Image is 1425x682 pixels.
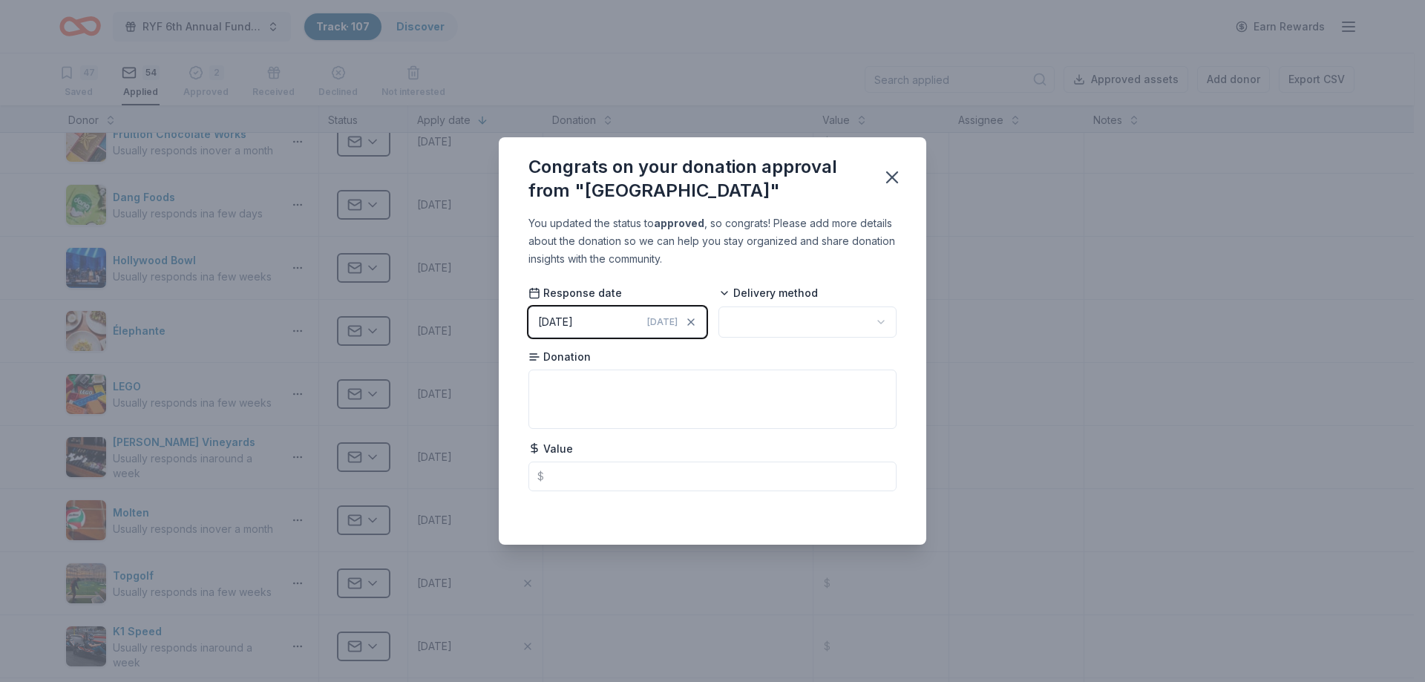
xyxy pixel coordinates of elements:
b: approved [654,217,704,229]
div: Congrats on your donation approval from "[GEOGRAPHIC_DATA]" [528,155,864,203]
div: You updated the status to , so congrats! Please add more details about the donation so we can hel... [528,214,897,268]
button: [DATE][DATE] [528,306,707,338]
div: [DATE] [538,313,573,331]
span: Value [528,442,573,456]
span: Response date [528,286,622,301]
span: Delivery method [718,286,818,301]
span: [DATE] [647,316,678,328]
span: Donation [528,350,591,364]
